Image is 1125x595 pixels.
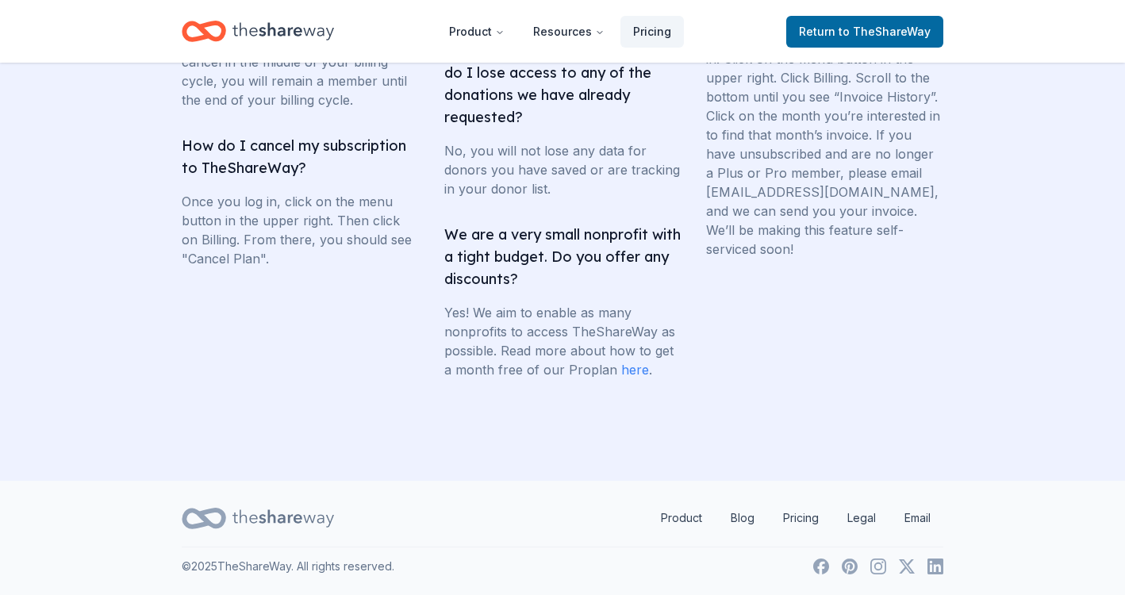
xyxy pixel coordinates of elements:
h3: We are a very small nonprofit with a tight budget. Do you offer any discounts? [444,224,682,290]
p: Once you log in, click on the menu button in the upper right. Then click on Billing. From there, ... [182,192,419,268]
a: Product [648,502,715,534]
p: You can cancel at any time. If you cancel in the middle of your billing cycle, you will remain a ... [182,33,419,109]
span: Return [799,22,931,41]
span: to TheShareWay [839,25,931,38]
p: Yes! We aim to enable as many nonprofits to access TheShareWay as possible. Read more about how t... [444,303,682,379]
p: If you are a Plus or Pro member, log in. Click on the menu button in the upper right. Click Billi... [706,30,943,259]
a: Legal [835,502,889,534]
h3: How do I cancel my subscription to TheShareWay? [182,135,419,179]
p: © 2025 TheShareWay. All rights reserved. [182,557,394,576]
button: Resources [520,16,617,48]
a: Pricing [770,502,831,534]
nav: Main [436,13,684,50]
a: Home [182,13,334,50]
a: Email [892,502,943,534]
h3: If I downgrade to the free plan, do I lose access to any of the donations we have already requested? [444,40,682,129]
nav: quick links [648,502,943,534]
button: Product [436,16,517,48]
p: No, you will not lose any data for donors you have saved or are tracking in your donor list. [444,141,682,198]
a: Blog [718,502,767,534]
a: here [621,362,649,378]
a: Pricing [620,16,684,48]
a: Returnto TheShareWay [786,16,943,48]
